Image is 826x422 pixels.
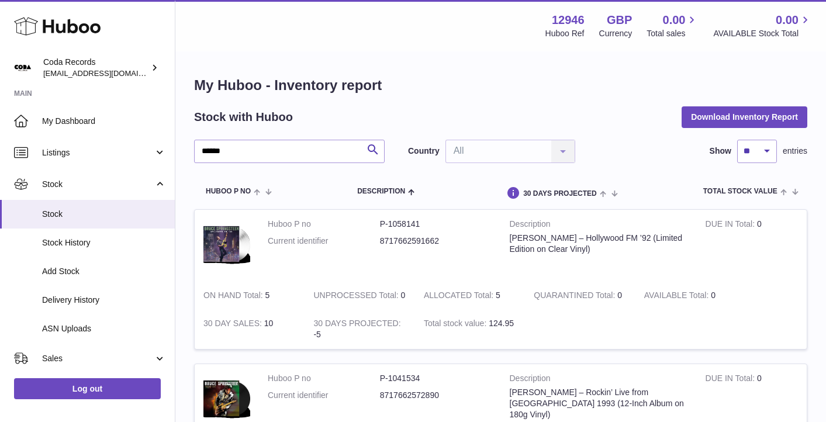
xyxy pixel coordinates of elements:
[647,12,699,39] a: 0.00 Total sales
[697,210,807,281] td: 0
[706,373,757,386] strong: DUE IN Total
[357,188,405,195] span: Description
[713,12,812,39] a: 0.00 AVAILABLE Stock Total
[647,28,699,39] span: Total sales
[663,12,686,28] span: 0.00
[710,146,731,157] label: Show
[268,219,380,230] dt: Huboo P no
[43,68,172,78] span: [EMAIL_ADDRESS][DOMAIN_NAME]
[380,219,492,230] dd: P-1058141
[599,28,633,39] div: Currency
[510,233,688,255] div: [PERSON_NAME] – Hollywood FM ’92 (Limited Edition on Clear Vinyl)
[380,373,492,384] dd: P-1041534
[408,146,440,157] label: Country
[42,209,166,220] span: Stock
[42,179,154,190] span: Stock
[534,290,617,303] strong: QUARANTINED Total
[682,106,807,127] button: Download Inventory Report
[380,236,492,247] dd: 8717662591662
[380,390,492,401] dd: 8717662572890
[203,290,265,303] strong: ON HAND Total
[42,295,166,306] span: Delivery History
[195,281,305,310] td: 5
[703,188,777,195] span: Total stock value
[203,319,264,331] strong: 30 DAY SALES
[424,290,496,303] strong: ALLOCATED Total
[268,236,380,247] dt: Current identifier
[607,12,632,28] strong: GBP
[783,146,807,157] span: entries
[206,188,251,195] span: Huboo P no
[635,281,745,310] td: 0
[268,373,380,384] dt: Huboo P no
[489,319,514,328] span: 124.95
[195,309,305,349] td: 10
[305,309,414,349] td: -5
[313,319,400,331] strong: 30 DAYS PROJECTED
[43,57,148,79] div: Coda Records
[776,12,799,28] span: 0.00
[706,219,757,231] strong: DUE IN Total
[523,190,597,198] span: 30 DAYS PROJECTED
[510,219,688,233] strong: Description
[42,147,154,158] span: Listings
[713,28,812,39] span: AVAILABLE Stock Total
[42,323,166,334] span: ASN Uploads
[617,290,622,300] span: 0
[14,378,161,399] a: Log out
[203,219,250,269] img: product image
[545,28,585,39] div: Huboo Ref
[424,319,489,331] strong: Total stock value
[510,373,688,387] strong: Description
[313,290,400,303] strong: UNPROCESSED Total
[510,387,688,420] div: [PERSON_NAME] – Rockin’ Live from [GEOGRAPHIC_DATA] 1993 (12-Inch Album on 180g Vinyl)
[42,237,166,248] span: Stock History
[268,390,380,401] dt: Current identifier
[194,76,807,95] h1: My Huboo - Inventory report
[14,59,32,77] img: haz@pcatmedia.com
[42,353,154,364] span: Sales
[194,109,293,125] h2: Stock with Huboo
[42,266,166,277] span: Add Stock
[42,116,166,127] span: My Dashboard
[552,12,585,28] strong: 12946
[644,290,711,303] strong: AVAILABLE Total
[415,281,525,310] td: 5
[305,281,414,310] td: 0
